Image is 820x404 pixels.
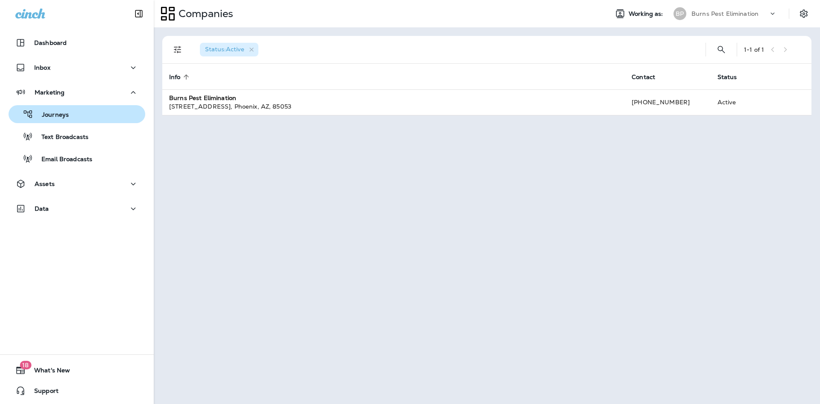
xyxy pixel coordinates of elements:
[175,7,233,20] p: Companies
[200,43,258,56] div: Status:Active
[744,46,764,53] div: 1 - 1 of 1
[717,73,748,81] span: Status
[9,127,145,145] button: Text Broadcasts
[691,10,758,17] p: Burns Pest Elimination
[9,382,145,399] button: Support
[9,105,145,123] button: Journeys
[9,150,145,168] button: Email Broadcasts
[9,84,145,101] button: Marketing
[127,5,151,22] button: Collapse Sidebar
[169,102,618,111] div: [STREET_ADDRESS] , Phoenix , AZ , 85053
[20,361,31,369] span: 18
[26,387,59,398] span: Support
[713,41,730,58] button: Search Companies
[34,39,67,46] p: Dashboard
[9,362,145,379] button: 18What's New
[711,89,765,115] td: Active
[632,74,655,81] span: Contact
[35,205,49,212] p: Data
[169,73,192,81] span: Info
[625,89,710,115] td: [PHONE_NUMBER]
[33,156,92,164] p: Email Broadcasts
[33,111,69,119] p: Journeys
[26,367,70,377] span: What's New
[35,180,55,187] p: Assets
[632,73,666,81] span: Contact
[35,89,64,96] p: Marketing
[9,200,145,217] button: Data
[629,10,665,18] span: Working as:
[9,175,145,192] button: Assets
[674,7,686,20] div: BP
[9,34,145,51] button: Dashboard
[205,45,244,53] span: Status : Active
[717,74,737,81] span: Status
[169,74,181,81] span: Info
[33,133,88,142] p: Text Broadcasts
[9,59,145,76] button: Inbox
[169,94,236,102] strong: Burns Pest Elimination
[796,6,811,21] button: Settings
[34,64,50,71] p: Inbox
[169,41,186,58] button: Filters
